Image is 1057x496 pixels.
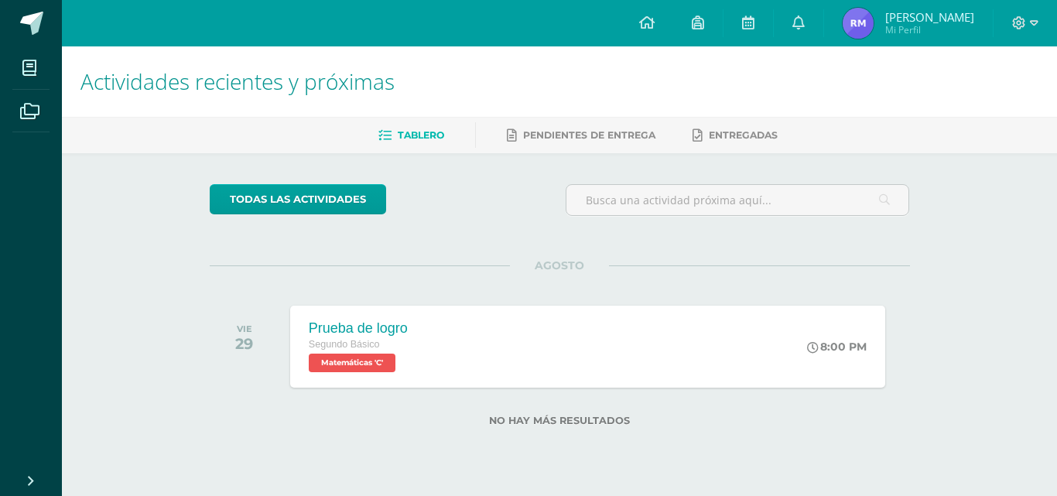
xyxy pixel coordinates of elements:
span: AGOSTO [510,258,609,272]
a: todas las Actividades [210,184,386,214]
div: VIE [235,323,253,334]
div: 29 [235,334,253,353]
span: Tablero [398,129,444,141]
div: 8:00 PM [807,340,867,354]
span: Entregadas [709,129,778,141]
span: Segundo Básico [309,339,380,350]
span: Pendientes de entrega [523,129,655,141]
div: Prueba de logro [309,320,408,337]
a: Pendientes de entrega [507,123,655,148]
input: Busca una actividad próxima aquí... [566,185,909,215]
a: Tablero [378,123,444,148]
span: Actividades recientes y próximas [80,67,395,96]
span: Matemáticas 'C' [309,354,395,372]
img: 7c13cc226d4004e41d066015556fb6a9.png [843,8,874,39]
a: Entregadas [693,123,778,148]
label: No hay más resultados [210,415,910,426]
span: [PERSON_NAME] [885,9,974,25]
span: Mi Perfil [885,23,974,36]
